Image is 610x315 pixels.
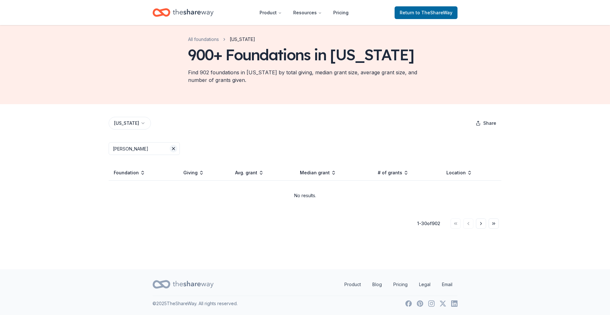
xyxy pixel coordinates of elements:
[339,278,366,291] a: Product
[109,142,180,155] input: Search
[416,10,452,15] span: to TheShareWay
[152,300,238,307] p: © 2025 TheShareWay. All rights reserved.
[288,6,327,19] button: Resources
[183,169,204,177] button: Giving
[328,6,354,19] a: Pricing
[188,69,422,84] div: Find 902 foundations in [US_STATE] by total giving, median grant size, average grant size, and nu...
[483,119,496,127] span: Share
[388,278,413,291] a: Pricing
[114,169,145,177] button: Foundation
[471,117,501,130] button: Share
[400,9,452,17] span: Return
[367,278,387,291] a: Blog
[254,6,287,19] button: Product
[417,220,440,227] div: 1 - 30 of 902
[414,278,436,291] a: Legal
[395,6,457,19] a: Returnto TheShareWay
[152,5,213,20] a: Home
[446,169,472,177] button: Location
[378,169,409,177] button: # of grants
[188,36,219,43] a: All foundations
[188,36,255,43] nav: breadcrumb
[339,278,457,291] nav: quick links
[188,46,414,64] div: 900+ Foundations in [US_STATE]
[230,36,255,43] span: [US_STATE]
[109,180,501,211] td: No results.
[235,169,264,177] button: Avg. grant
[437,278,457,291] a: Email
[254,5,354,20] nav: Main
[300,169,336,177] button: Median grant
